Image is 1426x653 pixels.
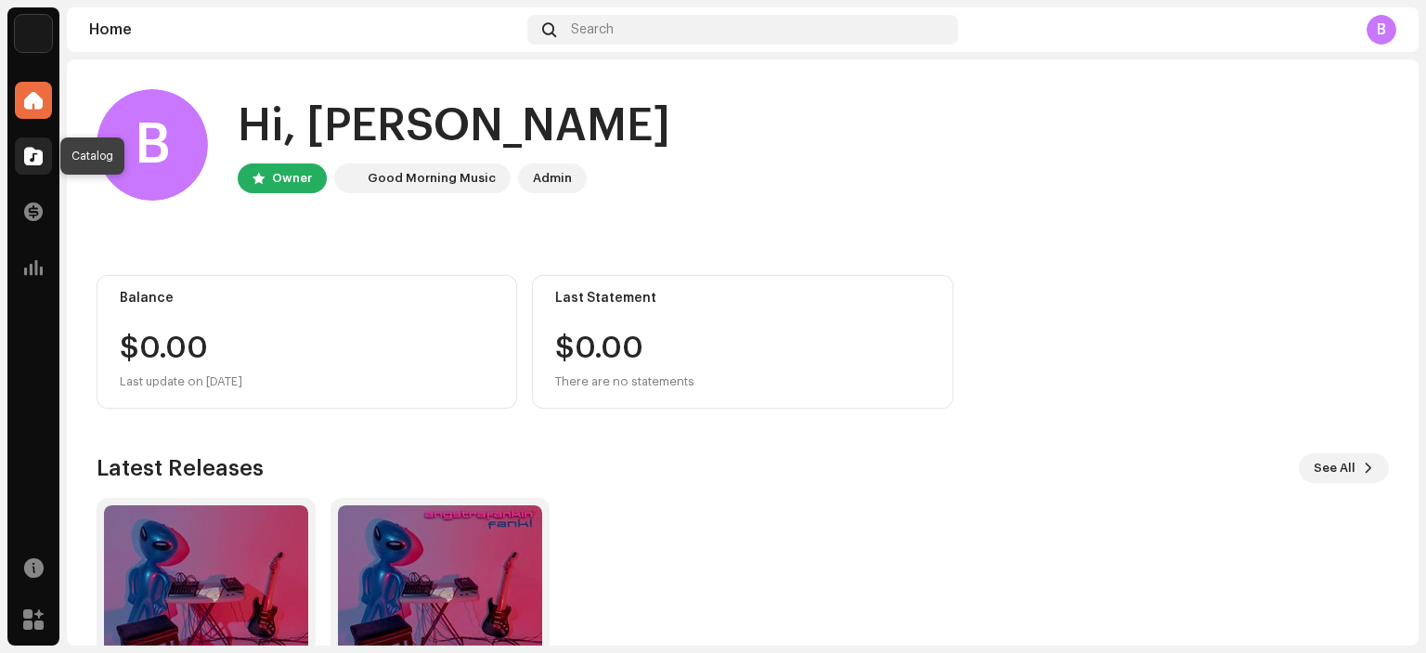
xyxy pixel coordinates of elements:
[1299,453,1389,483] button: See All
[238,97,670,156] div: Hi, [PERSON_NAME]
[97,89,208,201] div: B
[533,167,572,189] div: Admin
[120,371,494,393] div: Last update on [DATE]
[338,167,360,189] img: 4d355f5d-9311-46a2-b30d-525bdb8252bf
[571,22,614,37] span: Search
[368,167,496,189] div: Good Morning Music
[120,291,494,306] div: Balance
[97,453,264,483] h3: Latest Releases
[89,22,520,37] div: Home
[15,15,52,52] img: 4d355f5d-9311-46a2-b30d-525bdb8252bf
[1314,450,1355,487] span: See All
[97,275,517,409] re-o-card-value: Balance
[555,371,694,393] div: There are no statements
[555,291,929,306] div: Last Statement
[272,167,312,189] div: Owner
[532,275,953,409] re-o-card-value: Last Statement
[1367,15,1396,45] div: B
